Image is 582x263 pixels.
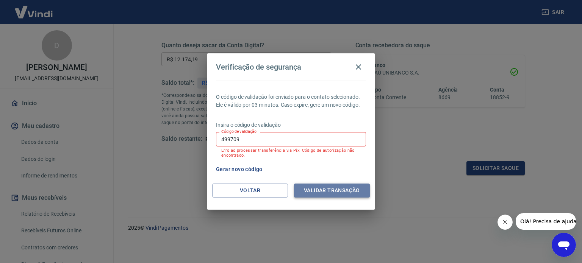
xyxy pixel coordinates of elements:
iframe: Fechar mensagem [498,215,513,230]
h4: Verificação de segurança [216,62,301,72]
p: Erro ao processar transferência via Pix: Código de autorização não encontrado. [221,148,361,158]
p: O código de validação foi enviado para o contato selecionado. Ele é válido por 03 minutos. Caso e... [216,93,366,109]
button: Gerar novo código [213,162,266,176]
button: Voltar [212,184,288,198]
button: Validar transação [294,184,370,198]
iframe: Botão para abrir a janela de mensagens [552,233,576,257]
label: Código de validação [221,129,257,134]
p: Insira o código de validação [216,121,366,129]
iframe: Mensagem da empresa [516,213,576,230]
span: Olá! Precisa de ajuda? [5,5,64,11]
